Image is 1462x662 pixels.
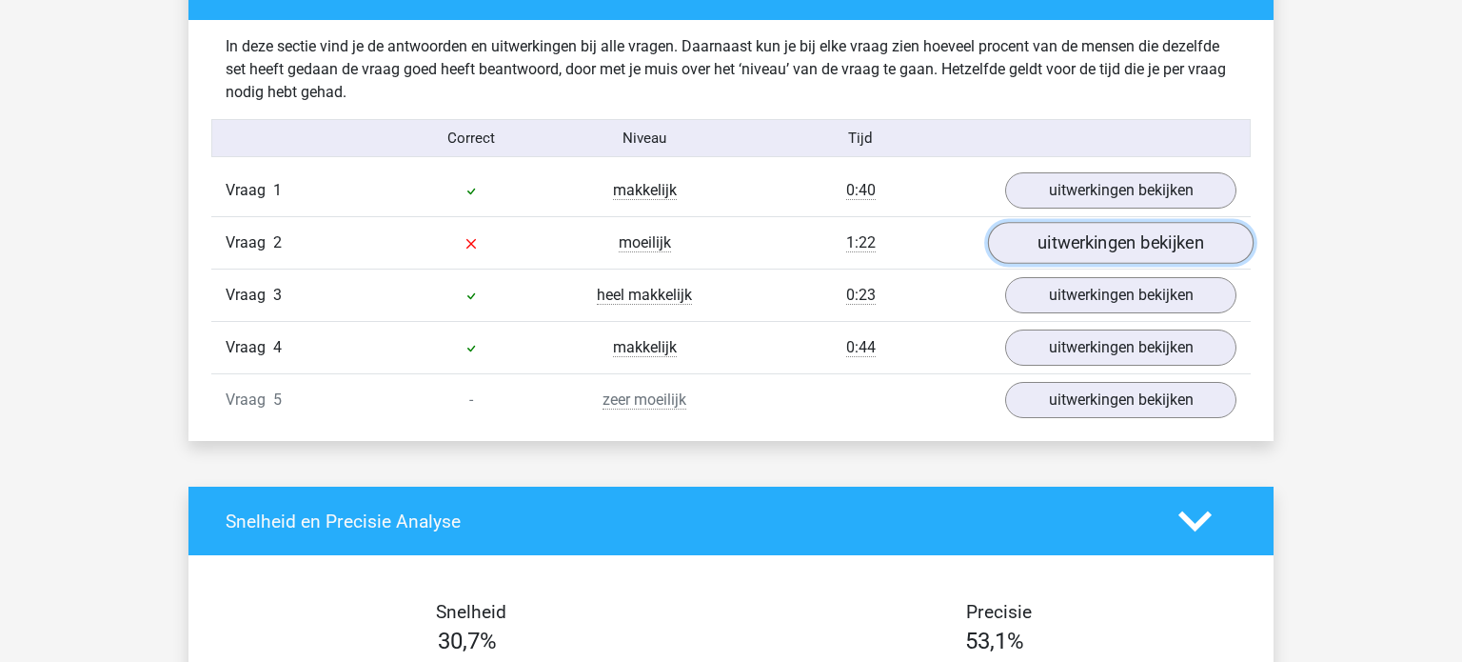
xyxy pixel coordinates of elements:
[226,284,273,307] span: Vraag
[597,286,692,305] span: heel makkelijk
[1005,330,1236,366] a: uitwerkingen bekijken
[211,35,1251,104] div: In deze sectie vind je de antwoorden en uitwerkingen bij alle vragen. Daarnaast kun je bij elke v...
[965,628,1024,654] span: 53,1%
[226,601,717,623] h4: Snelheid
[273,233,282,251] span: 2
[613,338,677,357] span: makkelijk
[438,628,497,654] span: 30,7%
[613,181,677,200] span: makkelijk
[226,231,273,254] span: Vraag
[753,601,1244,623] h4: Precisie
[273,181,282,199] span: 1
[1005,172,1236,209] a: uitwerkingen bekijken
[846,338,876,357] span: 0:44
[846,286,876,305] span: 0:23
[273,391,282,409] span: 5
[273,286,282,304] span: 3
[846,233,876,252] span: 1:22
[1005,277,1236,313] a: uitwerkingen bekijken
[273,338,282,356] span: 4
[226,336,273,359] span: Vraag
[558,128,731,150] div: Niveau
[226,511,1150,532] h4: Snelheid en Precisie Analyse
[1005,382,1236,418] a: uitwerkingen bekijken
[226,179,273,202] span: Vraag
[385,389,558,411] div: -
[385,128,559,150] div: Correct
[226,389,273,411] span: Vraag
[988,223,1254,265] a: uitwerkingen bekijken
[846,181,876,200] span: 0:40
[619,233,671,252] span: moeilijk
[603,391,686,410] span: zeer moeilijk
[731,128,991,150] div: Tijd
